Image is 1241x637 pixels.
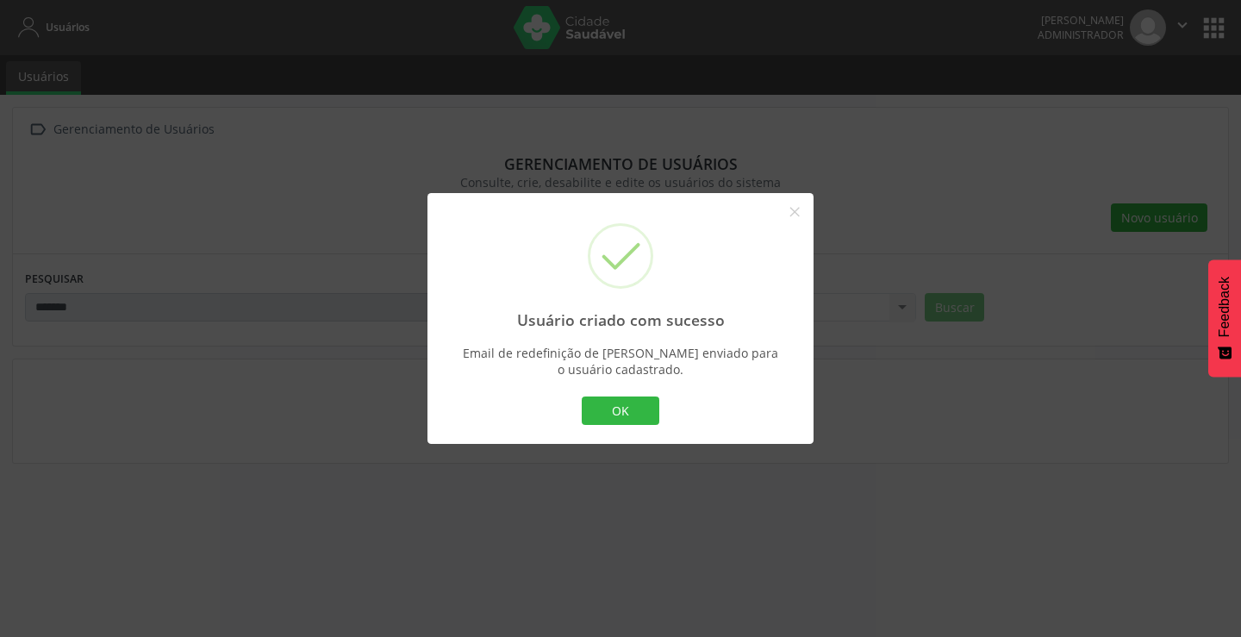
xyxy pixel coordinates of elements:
[780,197,809,227] button: Close this dialog
[582,397,659,426] button: OK
[462,345,779,378] div: Email de redefinição de [PERSON_NAME] enviado para o usuário cadastrado.
[1217,277,1232,337] span: Feedback
[517,311,725,329] h2: Usuário criado com sucesso
[1208,259,1241,377] button: Feedback - Mostrar pesquisa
